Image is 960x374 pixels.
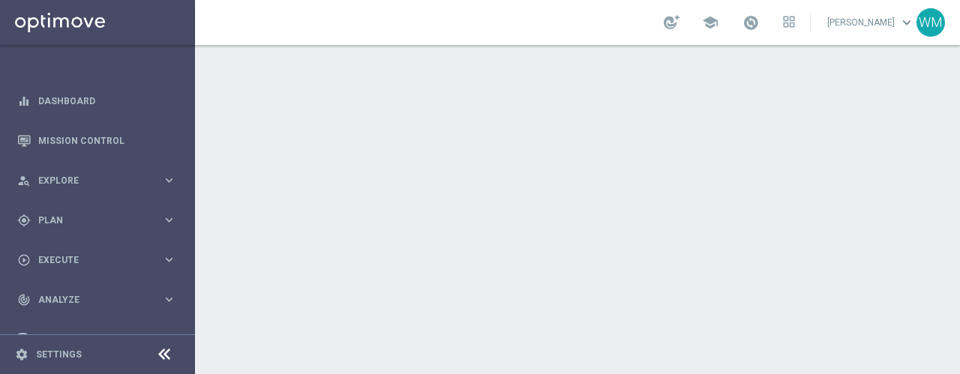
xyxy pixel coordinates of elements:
[162,253,176,267] i: keyboard_arrow_right
[38,216,162,225] span: Plan
[17,81,176,121] div: Dashboard
[17,94,31,108] i: equalizer
[17,174,162,187] div: Explore
[38,176,162,185] span: Explore
[916,8,945,37] div: WM
[162,292,176,307] i: keyboard_arrow_right
[38,256,162,265] span: Execute
[17,293,162,307] div: Analyze
[17,121,176,160] div: Mission Control
[36,350,82,359] a: Settings
[17,333,162,346] div: Data Studio
[16,334,177,346] button: Data Studio keyboard_arrow_right
[17,174,31,187] i: person_search
[162,332,176,346] i: keyboard_arrow_right
[17,253,162,267] div: Execute
[17,214,162,227] div: Plan
[16,294,177,306] button: track_changes Analyze keyboard_arrow_right
[15,348,28,361] i: settings
[16,254,177,266] button: play_circle_outline Execute keyboard_arrow_right
[17,214,31,227] i: gps_fixed
[17,253,31,267] i: play_circle_outline
[162,173,176,187] i: keyboard_arrow_right
[826,11,916,34] a: [PERSON_NAME]keyboard_arrow_down
[16,175,177,187] button: person_search Explore keyboard_arrow_right
[38,121,176,160] a: Mission Control
[702,14,718,31] span: school
[898,14,915,31] span: keyboard_arrow_down
[38,295,162,304] span: Analyze
[162,213,176,227] i: keyboard_arrow_right
[16,135,177,147] button: Mission Control
[16,214,177,226] button: gps_fixed Plan keyboard_arrow_right
[17,293,31,307] i: track_changes
[38,81,176,121] a: Dashboard
[16,95,177,107] button: equalizer Dashboard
